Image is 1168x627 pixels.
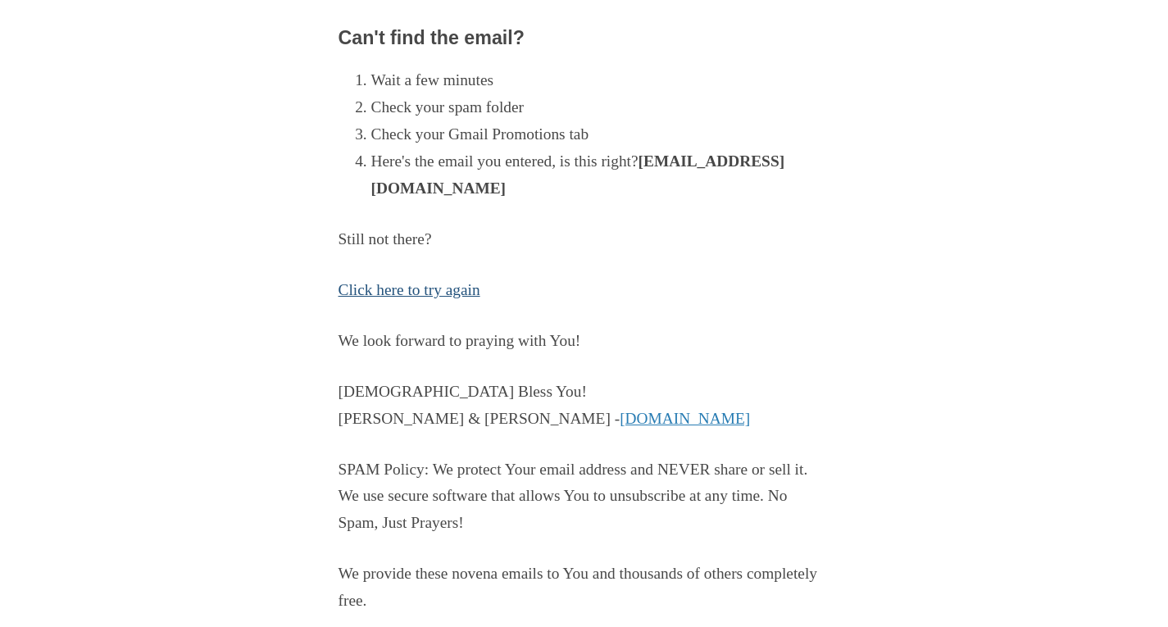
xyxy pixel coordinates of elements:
h3: Can't find the email? [339,28,830,49]
p: [DEMOGRAPHIC_DATA] Bless You! [PERSON_NAME] & [PERSON_NAME] - [339,379,830,433]
a: [DOMAIN_NAME] [620,410,750,427]
p: Still not there? [339,226,830,253]
strong: [EMAIL_ADDRESS][DOMAIN_NAME] [371,152,785,197]
p: We provide these novena emails to You and thousands of others completely free. [339,561,830,615]
p: SPAM Policy: We protect Your email address and NEVER share or sell it. We use secure software tha... [339,457,830,538]
p: We look forward to praying with You! [339,328,830,355]
li: Check your spam folder [371,94,830,121]
li: Here's the email you entered, is this right? [371,148,830,202]
li: Check your Gmail Promotions tab [371,121,830,148]
a: Click here to try again [339,281,480,298]
li: Wait a few minutes [371,67,830,94]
